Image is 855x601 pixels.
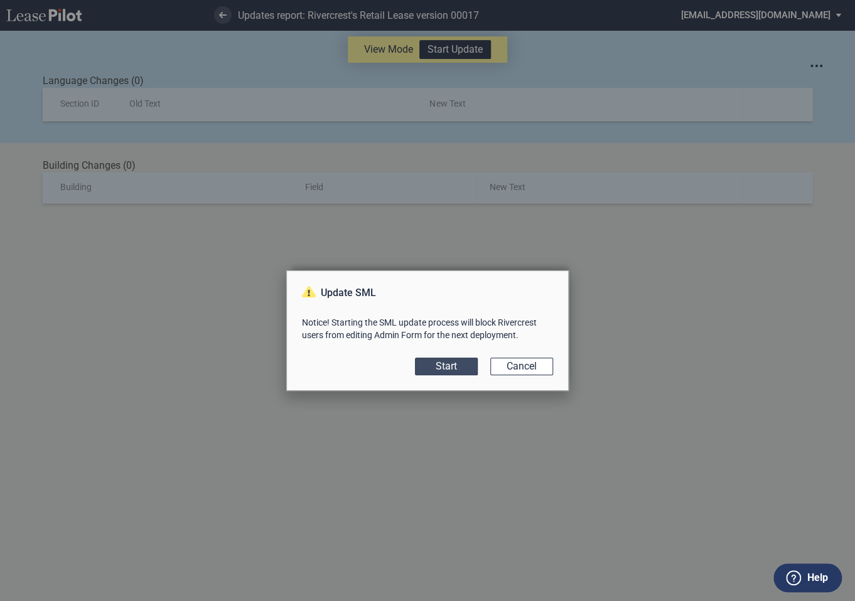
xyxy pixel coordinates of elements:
[490,358,553,375] button: Cancel
[415,358,478,375] button: Start
[286,270,569,391] md-dialog: Update SMLNotice! Starting ...
[302,286,553,300] p: Update SML
[302,316,553,341] p: Notice! Starting the SML update process will block Rivercrest users from editing Admin Form for t...
[807,570,827,586] label: Help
